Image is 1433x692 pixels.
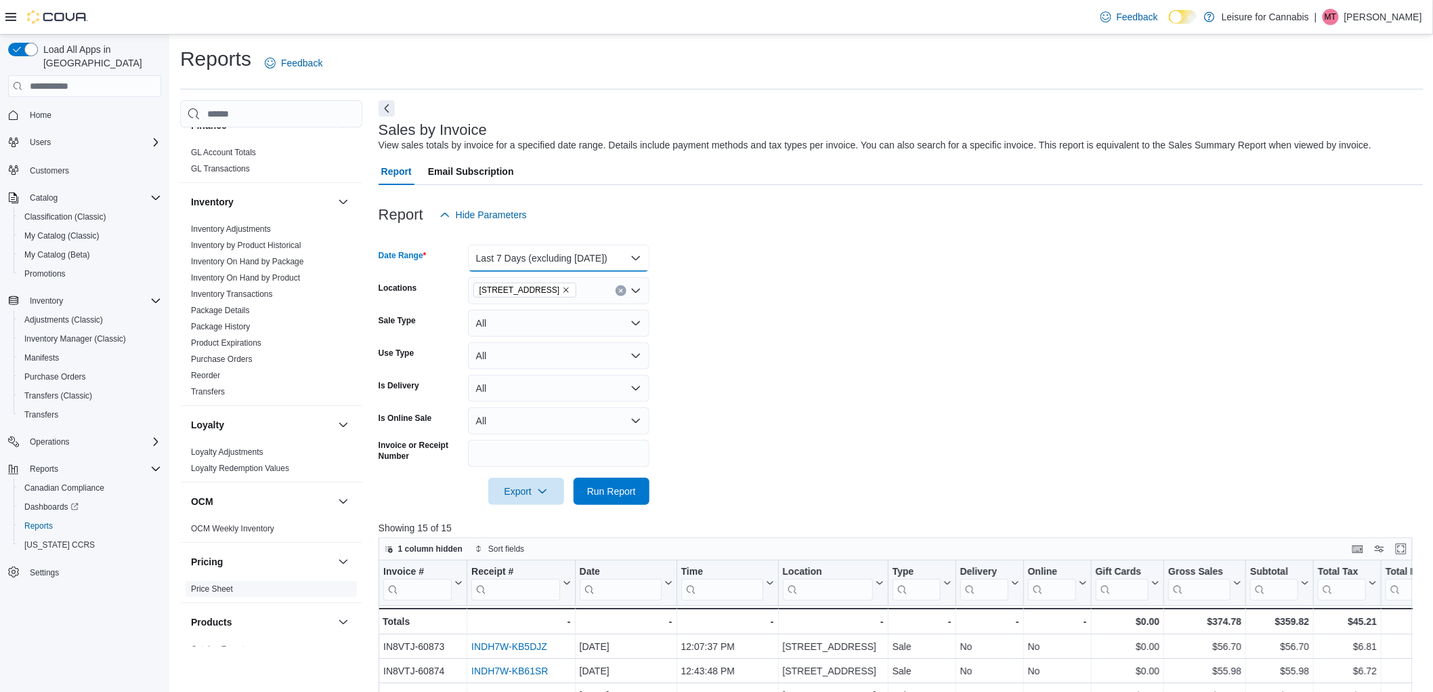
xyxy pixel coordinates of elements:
[1250,663,1309,679] div: $55.98
[892,566,951,601] button: Type
[191,241,301,250] a: Inventory by Product Historical
[19,369,91,385] a: Purchase Orders
[782,566,883,601] button: Location
[19,312,108,328] a: Adjustments (Classic)
[191,240,301,251] span: Inventory by Product Historical
[191,338,261,348] a: Product Expirations
[191,148,256,157] a: GL Account Totals
[24,521,53,531] span: Reports
[3,432,167,451] button: Operations
[468,375,649,402] button: All
[1169,10,1197,24] input: Dark Mode
[19,388,98,404] a: Transfers (Classic)
[24,293,68,309] button: Inventory
[379,348,414,359] label: Use Type
[24,390,92,401] span: Transfers (Classic)
[579,638,672,655] div: [DATE]
[379,380,419,391] label: Is Delivery
[335,493,351,510] button: OCM
[479,283,560,297] span: [STREET_ADDRESS]
[180,581,362,603] div: Pricing
[473,283,577,298] span: 3121 W. Broadway
[14,310,167,329] button: Adjustments (Classic)
[24,540,95,550] span: [US_STATE] CCRS
[1344,9,1422,25] p: [PERSON_NAME]
[1095,638,1159,655] div: $0.00
[191,338,261,348] span: Product Expirations
[19,228,105,244] a: My Catalog (Classic)
[191,289,273,300] span: Inventory Transactions
[30,296,63,306] span: Inventory
[579,566,672,601] button: Date
[14,497,167,516] a: Dashboards
[24,483,104,493] span: Canadian Compliance
[1325,9,1336,25] span: MT
[1027,566,1075,579] div: Online
[1095,566,1149,601] div: Gift Card Sales
[191,370,220,381] span: Reorder
[496,478,556,505] span: Export
[1314,9,1317,25] p: |
[14,535,167,554] button: [US_STATE] CCRS
[1318,566,1366,579] div: Total Tax
[24,502,79,512] span: Dashboards
[191,371,220,380] a: Reorder
[191,224,271,235] span: Inventory Adjustments
[960,638,1019,655] div: No
[379,283,417,293] label: Locations
[381,158,412,185] span: Report
[191,447,263,457] span: Loyalty Adjustments
[1095,663,1159,679] div: $0.00
[24,461,161,477] span: Reports
[1318,613,1377,630] div: $45.21
[191,164,250,174] a: GL Transactions
[191,645,244,654] a: Catalog Export
[681,613,773,630] div: -
[1393,541,1409,557] button: Enter fullscreen
[19,350,161,366] span: Manifests
[14,207,167,226] button: Classification (Classic)
[616,285,626,296] button: Clear input
[19,209,112,225] a: Classification (Classic)
[259,49,328,77] a: Feedback
[24,107,57,123] a: Home
[191,447,263,457] a: Loyalty Adjustments
[335,194,351,210] button: Inventory
[1250,638,1309,655] div: $56.70
[191,195,333,209] button: Inventory
[191,495,333,508] button: OCM
[191,272,300,283] span: Inventory On Hand by Product
[19,331,131,347] a: Inventory Manager (Classic)
[383,663,463,679] div: IN8VTJ-60874
[3,160,167,180] button: Customers
[434,201,532,228] button: Hide Parameters
[335,554,351,570] button: Pricing
[191,386,225,397] span: Transfers
[471,566,570,601] button: Receipt #
[191,354,253,365] span: Purchase Orders
[681,663,773,679] div: 12:43:48 PM
[24,134,161,150] span: Users
[379,521,1424,535] p: Showing 15 of 15
[24,106,161,123] span: Home
[3,133,167,152] button: Users
[191,495,213,508] h3: OCM
[180,641,362,679] div: Products
[1318,566,1377,601] button: Total Tax
[191,418,333,432] button: Loyalty
[379,207,423,223] h3: Report
[379,100,395,117] button: Next
[191,584,233,594] a: Price Sheet
[398,544,463,554] span: 1 column hidden
[180,444,362,482] div: Loyalty
[19,247,161,263] span: My Catalog (Beta)
[19,407,161,423] span: Transfers
[191,615,232,629] h3: Products
[892,638,951,655] div: Sale
[488,544,524,554] span: Sort fields
[1168,638,1241,655] div: $56.70
[681,566,773,601] button: Time
[469,541,530,557] button: Sort fields
[1318,663,1377,679] div: $6.72
[3,188,167,207] button: Catalog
